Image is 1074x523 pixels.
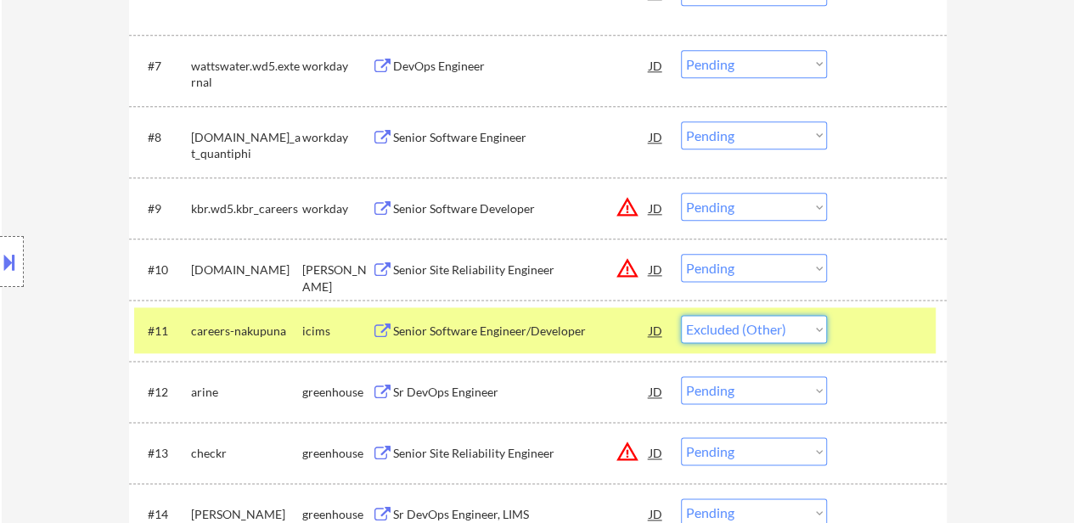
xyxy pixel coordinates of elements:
[302,506,372,523] div: greenhouse
[616,195,639,219] button: warning_amber
[393,261,649,278] div: Senior Site Reliability Engineer
[393,129,649,146] div: Senior Software Engineer
[191,58,302,91] div: wattswater.wd5.external
[148,445,177,462] div: #13
[648,315,665,346] div: JD
[302,384,372,401] div: greenhouse
[648,121,665,152] div: JD
[393,506,649,523] div: Sr DevOps Engineer, LIMS
[191,445,302,462] div: checkr
[393,445,649,462] div: Senior Site Reliability Engineer
[191,506,302,523] div: [PERSON_NAME]
[616,440,639,464] button: warning_amber
[648,193,665,223] div: JD
[393,384,649,401] div: Sr DevOps Engineer
[302,323,372,340] div: icims
[148,506,177,523] div: #14
[393,58,649,75] div: DevOps Engineer
[648,376,665,407] div: JD
[393,200,649,217] div: Senior Software Developer
[302,58,372,75] div: workday
[393,323,649,340] div: Senior Software Engineer/Developer
[648,50,665,81] div: JD
[302,445,372,462] div: greenhouse
[148,58,177,75] div: #7
[648,437,665,468] div: JD
[302,261,372,295] div: [PERSON_NAME]
[302,129,372,146] div: workday
[302,200,372,217] div: workday
[648,254,665,284] div: JD
[616,256,639,280] button: warning_amber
